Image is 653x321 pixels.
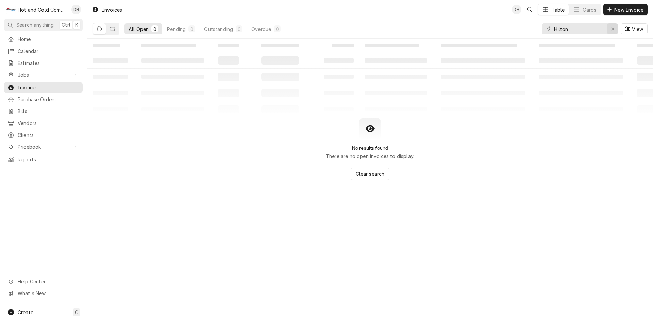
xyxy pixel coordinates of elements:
span: View [631,25,644,33]
button: Clear search [351,168,390,180]
div: DH [512,5,521,14]
span: Jobs [18,71,69,78]
button: View [621,23,648,34]
input: Keyword search [554,23,605,34]
a: Invoices [4,82,83,93]
a: Calendar [4,46,83,57]
div: Cards [583,6,596,13]
div: H [6,5,16,14]
span: Clients [18,131,79,139]
div: Pending [167,25,186,33]
a: Reports [4,154,83,165]
div: Hot and Cold Commercial Kitchens, Inc. [18,6,68,13]
div: 0 [237,25,241,33]
span: ‌ [365,44,419,47]
div: 0 [275,25,279,33]
button: New Invoice [603,4,648,15]
span: Vendors [18,120,79,127]
a: Bills [4,106,83,117]
span: K [75,21,78,29]
span: Estimates [18,59,79,67]
span: ‌ [441,44,517,47]
span: ‌ [93,44,120,47]
span: ‌ [141,44,196,47]
span: ‌ [539,44,615,47]
span: Help Center [18,278,79,285]
div: Outstanding [204,25,233,33]
span: Search anything [16,21,54,29]
a: Home [4,34,83,45]
h2: No results found [352,145,388,151]
span: ‌ [261,44,299,47]
a: Vendors [4,118,83,129]
a: Estimates [4,57,83,69]
button: Open search [524,4,535,15]
span: Calendar [18,48,79,55]
div: All Open [129,25,149,33]
a: Go to Pricebook [4,141,83,153]
div: Daryl Harris's Avatar [71,5,81,14]
a: Go to What's New [4,288,83,299]
span: New Invoice [613,6,645,13]
span: Purchase Orders [18,96,79,103]
div: Table [552,6,565,13]
a: Clients [4,129,83,141]
span: Clear search [354,170,386,177]
span: C [75,309,78,316]
a: Go to Help Center [4,276,83,287]
span: Create [18,309,33,315]
div: Daryl Harris's Avatar [512,5,521,14]
button: Search anythingCtrlK [4,19,83,31]
button: Erase input [607,23,618,34]
span: Pricebook [18,143,69,150]
span: Bills [18,108,79,115]
div: DH [71,5,81,14]
span: Invoices [18,84,79,91]
div: 0 [190,25,194,33]
span: Home [18,36,79,43]
div: Hot and Cold Commercial Kitchens, Inc.'s Avatar [6,5,16,14]
span: Reports [18,156,79,163]
a: Go to Jobs [4,69,83,81]
table: All Open Invoices List Loading [87,39,653,118]
span: Ctrl [62,21,70,29]
span: What's New [18,290,79,297]
span: ‌ [218,44,239,47]
div: Overdue [251,25,271,33]
div: 0 [153,25,157,33]
span: ‌ [332,44,354,47]
p: There are no open invoices to display. [326,153,414,160]
a: Purchase Orders [4,94,83,105]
